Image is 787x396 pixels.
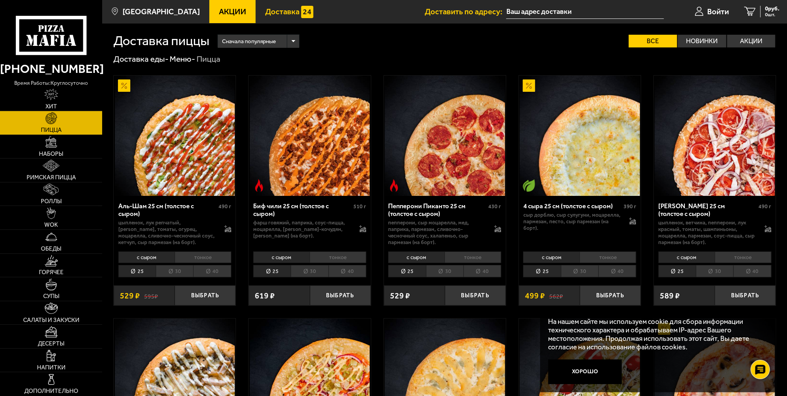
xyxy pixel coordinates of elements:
[523,202,621,210] div: 4 сыра 25 см (толстое с сыром)
[113,34,209,47] h1: Доставка пиццы
[658,265,696,277] li: 25
[678,35,726,47] label: Новинки
[520,76,640,196] img: 4 сыра 25 см (толстое с сыром)
[758,203,771,210] span: 490 г
[310,285,371,305] button: Выбрать
[253,219,351,239] p: фарш говяжий, паприка, соус-пицца, моцарелла, [PERSON_NAME]-кочудян, [PERSON_NAME] (на борт).
[549,292,563,300] s: 562 ₽
[506,5,663,19] input: Ваш адрес доставки
[654,76,775,196] a: Петровская 25 см (толстое с сыром)
[309,251,366,263] li: тонкое
[291,265,328,277] li: 30
[733,265,771,277] li: 40
[715,251,771,263] li: тонкое
[445,285,506,305] button: Выбрать
[707,8,729,15] span: Войти
[38,341,64,347] span: Десерты
[388,265,425,277] li: 25
[353,203,366,210] span: 510 г
[623,203,636,210] span: 390 г
[385,76,505,196] img: Пепперони Пиканто 25 см (толстое с сыром)
[301,6,313,18] img: 15daf4d41897b9f0e9f617042186c801.svg
[41,199,62,204] span: Роллы
[598,265,636,277] li: 40
[388,179,400,192] img: Острое блюдо
[44,222,58,228] span: WOK
[193,265,231,277] li: 40
[523,212,621,231] p: сыр дорблю, сыр сулугуни, моцарелла, пармезан, песто, сыр пармезан (на борт).
[525,292,545,300] span: 499 ₽
[118,265,156,277] li: 25
[45,104,57,110] span: Хит
[388,251,444,263] li: с сыром
[715,285,775,305] button: Выбрать
[523,251,579,263] li: с сыром
[696,265,733,277] li: 30
[23,317,79,323] span: Салаты и закуски
[170,54,195,64] a: Меню-
[660,292,680,300] span: 589 ₽
[548,359,622,384] button: Хорошо
[444,251,501,263] li: тонкое
[765,12,779,17] span: 0 шт.
[175,251,231,263] li: тонкое
[250,76,370,196] img: Биф чили 25 см (толстое с сыром)
[579,251,636,263] li: тонкое
[523,265,560,277] li: 25
[488,203,501,210] span: 430 г
[424,8,506,15] span: Доставить по адресу:
[39,270,64,275] span: Горячее
[580,285,641,305] button: Выбрать
[523,79,535,92] img: Акционный
[328,265,366,277] li: 40
[384,76,506,196] a: Острое блюдоПепперони Пиканто 25 см (толстое с сыром)
[388,202,486,218] div: Пепперони Пиканто 25 см (толстое с сыром)
[222,34,276,49] span: Сначала популярные
[118,251,175,263] li: с сыром
[561,265,598,277] li: 30
[219,203,231,210] span: 490 г
[123,8,200,15] span: [GEOGRAPHIC_DATA]
[265,8,299,15] span: Доставка
[523,179,535,192] img: Вегетарианское блюдо
[27,175,76,180] span: Римская пицца
[253,202,351,218] div: Биф чили 25 см (толстое с сыром)
[426,265,463,277] li: 30
[654,76,775,196] img: Петровская 25 см (толстое с сыром)
[388,219,486,246] p: пепперони, сыр Моцарелла, мед, паприка, пармезан, сливочно-чесночный соус, халапеньо, сыр пармеза...
[41,127,62,133] span: Пицца
[519,76,641,196] a: АкционныйВегетарианское блюдо4 сыра 25 см (толстое с сыром)
[253,265,291,277] li: 25
[114,76,235,196] a: АкционныйАль-Шам 25 см (толстое с сыром)
[727,35,775,47] label: Акции
[37,365,66,371] span: Напитки
[115,76,235,196] img: Аль-Шам 25 см (толстое с сыром)
[113,54,168,64] a: Доставка еды-
[463,265,501,277] li: 40
[118,202,217,218] div: Аль-Шам 25 см (толстое с сыром)
[144,292,158,300] s: 595 ₽
[253,179,265,192] img: Острое блюдо
[175,285,235,305] button: Выбрать
[24,388,78,394] span: Дополнительно
[658,219,756,246] p: цыпленок, ветчина, пепперони, лук красный, томаты, шампиньоны, моцарелла, пармезан, соус-пицца, с...
[548,317,763,351] p: На нашем сайте мы используем cookie для сбора информации технического характера и обрабатываем IP...
[255,292,275,300] span: 619 ₽
[249,76,370,196] a: Острое блюдоБиф чили 25 см (толстое с сыром)
[658,202,757,218] div: [PERSON_NAME] 25 см (толстое с сыром)
[219,8,246,15] span: Акции
[118,219,216,246] p: цыпленок, лук репчатый, [PERSON_NAME], томаты, огурец, моцарелла, сливочно-чесночный соус, кетчуп...
[253,251,309,263] li: с сыром
[43,293,59,299] span: Супы
[765,6,779,12] span: 0 руб.
[197,54,220,64] div: Пицца
[156,265,193,277] li: 30
[390,292,410,300] span: 529 ₽
[39,151,63,157] span: Наборы
[658,251,715,263] li: с сыром
[120,292,140,300] span: 529 ₽
[118,79,130,92] img: Акционный
[41,246,61,252] span: Обеды
[629,35,677,47] label: Все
